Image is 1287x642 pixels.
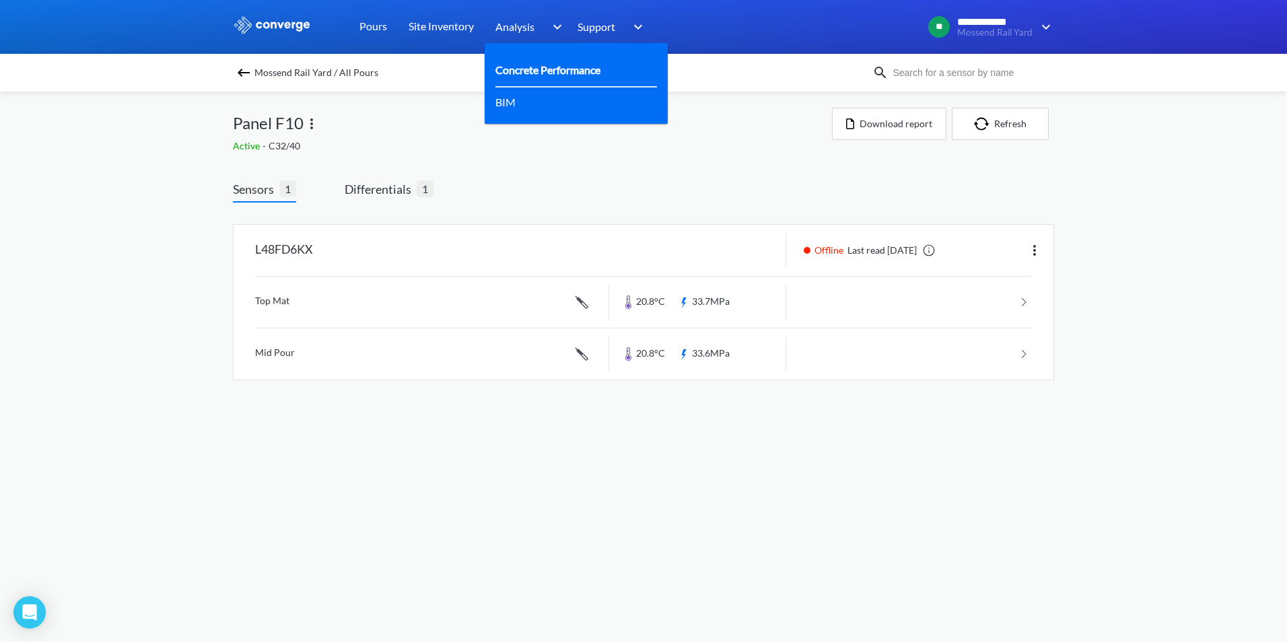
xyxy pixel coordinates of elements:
span: 1 [417,180,433,197]
span: Mossend Rail Yard / All Pours [254,63,378,82]
span: Panel F10 [233,110,304,136]
img: icon-search.svg [872,65,889,81]
span: Support [578,18,615,35]
div: L48FD6KX [255,233,313,268]
div: Last read [DATE] [797,243,940,258]
img: downArrow.svg [544,19,565,35]
span: Analysis [495,18,534,35]
img: downArrow.svg [625,19,646,35]
button: Refresh [952,108,1049,140]
img: backspace.svg [236,65,252,81]
button: Download report [832,108,946,140]
a: Concrete Performance [495,61,600,78]
a: BIM [495,94,516,110]
div: Open Intercom Messenger [13,596,46,629]
img: more.svg [1027,242,1043,258]
span: 1 [279,180,296,197]
img: downArrow.svg [1033,19,1054,35]
span: Differentials [345,180,417,199]
img: more.svg [304,116,320,132]
input: Search for a sensor by name [889,65,1051,80]
div: C32/40 [233,139,832,153]
img: logo_ewhite.svg [233,16,311,34]
img: icon-file.svg [846,118,854,129]
span: Active [233,140,263,151]
span: Sensors [233,180,279,199]
img: icon-refresh.svg [974,117,994,131]
span: Offline [814,243,847,258]
span: - [263,140,269,151]
span: Mossend Rail Yard [957,28,1033,38]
